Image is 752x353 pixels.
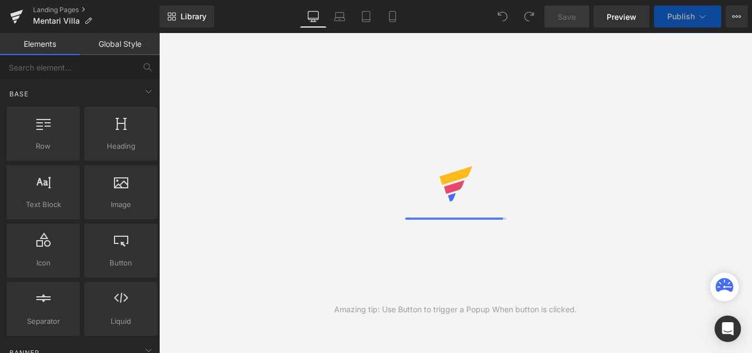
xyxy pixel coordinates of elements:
[593,6,650,28] a: Preview
[726,6,748,28] button: More
[181,12,206,21] span: Library
[353,6,379,28] a: Tablet
[80,33,160,55] a: Global Style
[379,6,406,28] a: Mobile
[33,6,160,14] a: Landing Pages
[10,199,77,210] span: Text Block
[10,140,77,152] span: Row
[667,12,695,21] span: Publish
[558,11,576,23] span: Save
[88,257,154,269] span: Button
[33,17,80,25] span: Mentari Villa
[300,6,326,28] a: Desktop
[654,6,721,28] button: Publish
[607,11,636,23] span: Preview
[326,6,353,28] a: Laptop
[492,6,514,28] button: Undo
[715,316,741,342] div: Open Intercom Messenger
[8,89,30,99] span: Base
[160,6,214,28] a: New Library
[334,303,577,316] div: Amazing tip: Use Button to trigger a Popup When button is clicked.
[10,316,77,327] span: Separator
[518,6,540,28] button: Redo
[88,199,154,210] span: Image
[10,257,77,269] span: Icon
[88,140,154,152] span: Heading
[88,316,154,327] span: Liquid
